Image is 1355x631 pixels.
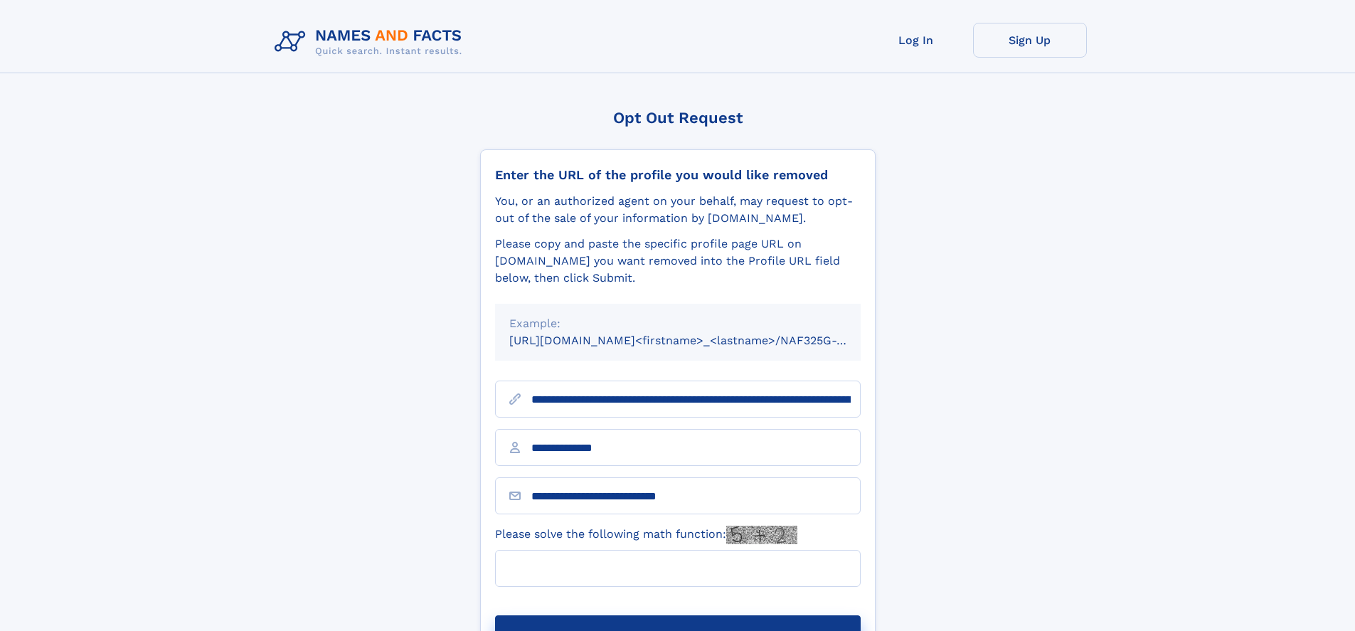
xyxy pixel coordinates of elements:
[509,334,888,347] small: [URL][DOMAIN_NAME]<firstname>_<lastname>/NAF325G-xxxxxxxx
[495,167,861,183] div: Enter the URL of the profile you would like removed
[269,23,474,61] img: Logo Names and Facts
[973,23,1087,58] a: Sign Up
[859,23,973,58] a: Log In
[495,526,797,544] label: Please solve the following math function:
[509,315,846,332] div: Example:
[495,235,861,287] div: Please copy and paste the specific profile page URL on [DOMAIN_NAME] you want removed into the Pr...
[495,193,861,227] div: You, or an authorized agent on your behalf, may request to opt-out of the sale of your informatio...
[480,109,876,127] div: Opt Out Request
